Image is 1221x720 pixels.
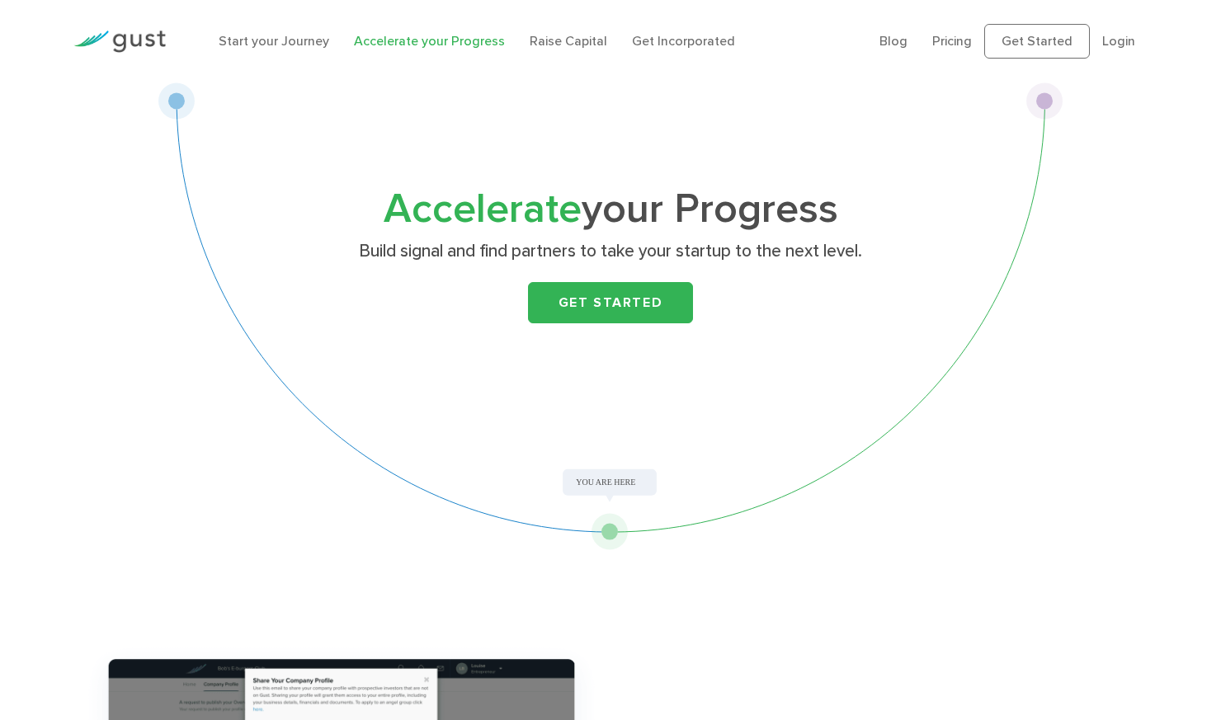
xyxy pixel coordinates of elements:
[219,33,329,49] a: Start your Journey
[632,33,735,49] a: Get Incorporated
[73,31,166,53] img: Gust Logo
[984,24,1090,59] a: Get Started
[291,240,931,263] p: Build signal and find partners to take your startup to the next level.
[1102,33,1135,49] a: Login
[384,185,582,233] span: Accelerate
[354,33,505,49] a: Accelerate your Progress
[285,191,936,228] h1: your Progress
[528,282,693,323] a: Get Started
[932,33,972,49] a: Pricing
[879,33,907,49] a: Blog
[530,33,607,49] a: Raise Capital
